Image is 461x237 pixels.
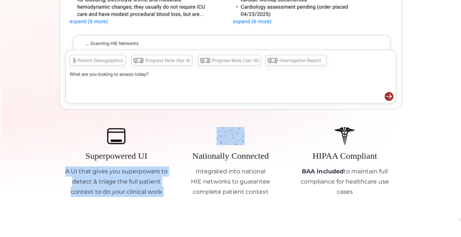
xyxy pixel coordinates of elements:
p: A UI that gives you superpowers to detect & triage the full patient context to do your clinical work [64,166,169,197]
p: to maintain full compliance for healthcare use cases [292,166,397,197]
p: Integrated into national HIE networks to guarantee complete patient context [178,166,283,197]
strong: BAA included [302,168,343,175]
h4: HIPAA Compliant [312,149,377,163]
h4: Superpowered UI [85,149,147,163]
h4: Nationally Connected [192,149,269,163]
